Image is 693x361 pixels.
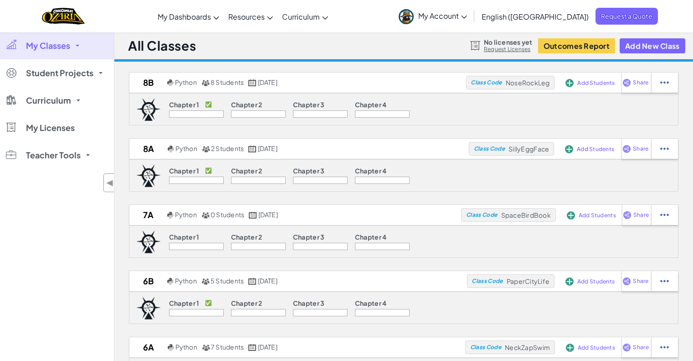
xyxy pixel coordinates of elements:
[231,233,262,241] p: Chapter 2
[158,12,211,21] span: My Dashboards
[169,101,200,108] p: Chapter 1
[202,146,210,152] img: MultipleUsers.png
[484,46,532,53] a: Request Licenses
[277,4,333,29] a: Curriculum
[474,146,505,152] span: Class Code
[210,277,244,285] span: 5 Students
[201,212,210,219] img: MultipleUsers.png
[622,277,631,285] img: IconShare_Purple.svg
[136,297,161,319] img: logo
[106,176,114,189] span: ◀
[26,124,75,132] span: My Licenses
[231,101,262,108] p: Chapter 2
[231,299,262,307] p: Chapter 2
[394,2,472,31] a: My Account
[577,279,615,284] span: Add Students
[633,212,649,218] span: Share
[167,212,174,219] img: python.png
[26,42,70,50] span: My Classes
[633,278,648,284] span: Share
[201,278,210,285] img: MultipleUsers.png
[622,343,631,351] img: IconShare_Purple.svg
[633,80,648,85] span: Share
[129,208,461,222] a: 7A Python 0 Students [DATE]
[136,164,161,187] img: logo
[175,78,197,86] span: Python
[566,344,574,352] img: IconAddStudents.svg
[211,343,244,351] span: 7 Students
[26,96,71,105] span: Curriculum
[293,233,325,241] p: Chapter 3
[477,4,593,29] a: English ([GEOGRAPHIC_DATA])
[249,212,257,219] img: calendar.svg
[129,142,469,156] a: 8A Python 2 Students [DATE]
[169,299,200,307] p: Chapter 1
[577,80,615,86] span: Add Students
[129,274,165,288] h2: 6B
[202,344,210,351] img: MultipleUsers.png
[633,345,648,350] span: Share
[620,38,685,53] button: Add New Class
[228,12,265,21] span: Resources
[472,278,503,284] span: Class Code
[595,8,658,25] span: Request a Quote
[470,345,501,350] span: Class Code
[355,167,387,174] p: Chapter 4
[565,79,574,87] img: IconAddStudents.svg
[258,144,277,152] span: [DATE]
[42,7,84,26] img: Home
[167,79,174,86] img: python.png
[399,9,414,24] img: avatar
[205,167,212,174] p: ✅
[129,340,165,354] h2: 6A
[128,37,196,54] h1: All Classes
[201,79,210,86] img: MultipleUsers.png
[355,299,387,307] p: Chapter 4
[129,340,465,354] a: 6A Python 7 Students [DATE]
[579,213,616,218] span: Add Students
[355,101,387,108] p: Chapter 4
[293,167,325,174] p: Chapter 3
[484,38,532,46] span: No licenses yet
[578,345,615,351] span: Add Students
[211,144,244,152] span: 2 Students
[129,76,165,89] h2: 8B
[168,146,175,152] img: python.png
[42,7,84,26] a: Ozaria by CodeCombat logo
[660,145,669,153] img: IconStudentEllipsis.svg
[508,145,549,153] span: SillyEggFace
[466,212,497,218] span: Class Code
[660,211,669,219] img: IconStudentEllipsis.svg
[175,277,197,285] span: Python
[248,344,257,351] img: calendar.svg
[633,146,648,152] span: Share
[224,4,277,29] a: Resources
[622,78,631,87] img: IconShare_Purple.svg
[175,343,197,351] span: Python
[129,208,165,222] h2: 7A
[282,12,320,21] span: Curriculum
[153,4,224,29] a: My Dashboards
[565,145,573,153] img: IconAddStudents.svg
[167,278,174,285] img: python.png
[482,12,589,21] span: English ([GEOGRAPHIC_DATA])
[129,274,467,288] a: 6B Python 5 Students [DATE]
[258,277,277,285] span: [DATE]
[136,98,161,121] img: logo
[565,277,574,286] img: IconAddStudents.svg
[660,277,669,285] img: IconStudentEllipsis.svg
[538,38,615,53] button: Outcomes Report
[505,343,550,351] span: NeckZapSwim
[293,101,325,108] p: Chapter 3
[169,233,200,241] p: Chapter 1
[622,145,631,153] img: IconShare_Purple.svg
[660,78,669,87] img: IconStudentEllipsis.svg
[258,78,277,86] span: [DATE]
[136,230,161,253] img: logo
[210,210,244,219] span: 0 Students
[205,299,212,307] p: ✅
[507,277,549,285] span: PaperCityLife
[26,69,93,77] span: Student Projects
[248,278,257,285] img: calendar.svg
[660,343,669,351] img: IconStudentEllipsis.svg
